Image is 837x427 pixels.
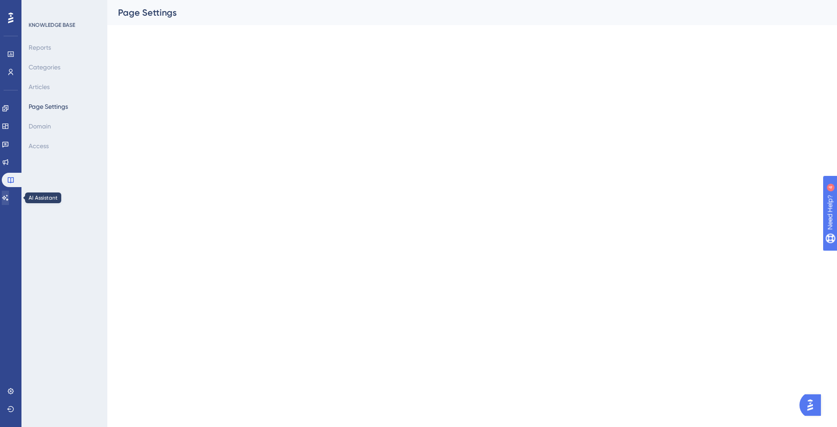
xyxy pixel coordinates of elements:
[29,59,60,75] button: Categories
[29,118,51,134] button: Domain
[62,4,65,12] div: 4
[799,392,826,418] iframe: UserGuiding AI Assistant Launcher
[29,21,75,29] div: KNOWLEDGE BASE
[118,6,804,19] div: Page Settings
[29,79,50,95] button: Articles
[21,2,56,13] span: Need Help?
[29,98,68,115] button: Page Settings
[29,39,51,56] button: Reports
[29,138,49,154] button: Access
